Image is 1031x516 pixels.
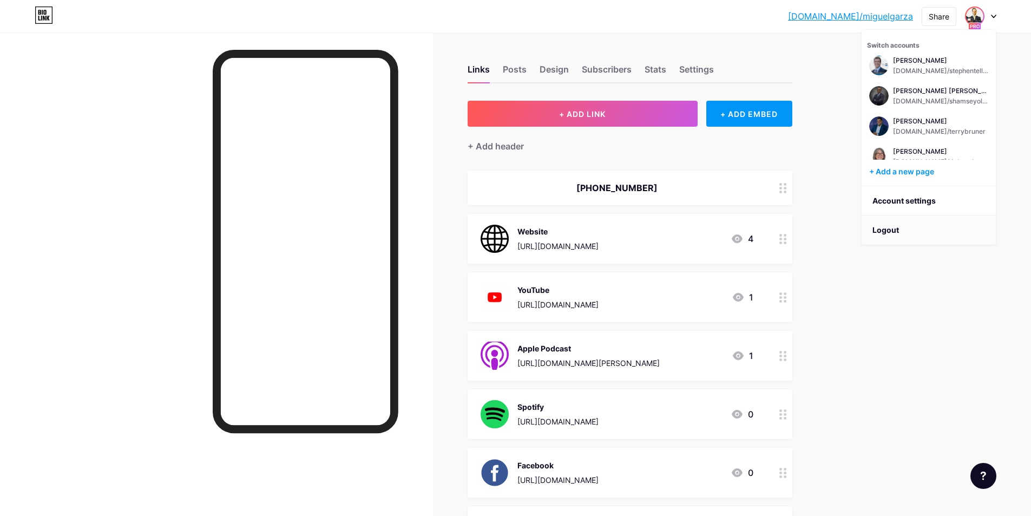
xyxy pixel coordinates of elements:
button: + ADD LINK [468,101,698,127]
img: digitalarmours [869,147,889,166]
div: + Add header [468,140,524,153]
img: Website [481,225,509,253]
img: digitalarmours [869,116,889,136]
li: Logout [862,215,996,245]
div: Spotify [517,401,599,413]
div: + Add a new page [869,166,990,177]
div: 1 [732,349,753,362]
div: [PERSON_NAME] [893,117,986,126]
span: + ADD LINK [559,109,606,119]
div: Posts [503,63,527,82]
span: Switch accounts [867,41,920,49]
div: [URL][DOMAIN_NAME] [517,299,599,310]
a: Account settings [862,186,996,215]
div: + ADD EMBED [706,101,792,127]
div: [PERSON_NAME] [893,147,988,156]
div: 1 [732,291,753,304]
div: [DOMAIN_NAME]/terrybruner [893,127,986,136]
div: 4 [731,232,753,245]
div: [URL][DOMAIN_NAME] [517,240,599,252]
div: Settings [679,63,714,82]
div: Website [517,226,599,237]
div: Subscribers [582,63,632,82]
div: [URL][DOMAIN_NAME][PERSON_NAME] [517,357,660,369]
div: [URL][DOMAIN_NAME] [517,416,599,427]
div: [PHONE_NUMBER] [481,181,753,194]
div: [PERSON_NAME] [PERSON_NAME] [893,87,988,95]
div: 0 [731,408,753,421]
div: [DOMAIN_NAME]/stephenteller [893,67,988,75]
img: Spotify [481,400,509,428]
img: digitalarmours [869,86,889,106]
div: [DOMAIN_NAME]/deborahspector [893,158,988,166]
div: Facebook [517,460,599,471]
div: [DOMAIN_NAME]/shamseyoloko [893,97,988,106]
img: digitalarmours [966,8,983,25]
img: YouTube [481,283,509,311]
div: YouTube [517,284,599,296]
div: Share [929,11,949,22]
div: [PERSON_NAME] [893,56,988,65]
img: digitalarmours [869,56,889,75]
a: [DOMAIN_NAME]/miguelgarza [788,10,913,23]
div: Apple Podcast [517,343,660,354]
img: Apple Podcast [481,342,509,370]
div: 0 [731,466,753,479]
div: Links [468,63,490,82]
div: Design [540,63,569,82]
img: Facebook [481,459,509,487]
div: Stats [645,63,666,82]
div: [URL][DOMAIN_NAME] [517,474,599,486]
